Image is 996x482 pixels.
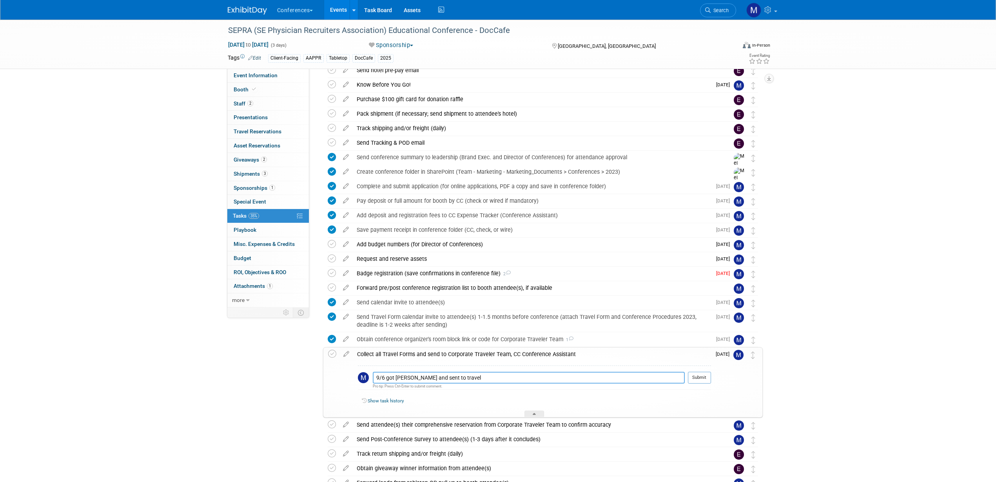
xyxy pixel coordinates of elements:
div: Purchase $100 gift card for donation raffle [353,93,718,106]
a: edit [339,436,353,443]
span: Playbook [234,227,256,233]
span: [DATE] [716,256,734,262]
span: 1 [563,337,573,342]
img: Marygrace LeGros [734,226,744,236]
i: Move task [751,227,755,235]
i: Move task [751,96,755,104]
div: DocCafe [352,54,375,62]
a: Event Information [227,69,309,82]
div: AAPPR [303,54,324,62]
span: [DATE] [716,271,734,276]
td: Personalize Event Tab Strip [279,307,293,318]
div: Collect all Travel Forms and send to Corporate Traveler Team, CC Conference Assistant [353,347,711,361]
span: 2 [247,100,253,106]
a: Tasks35% [227,209,309,223]
a: edit [339,255,353,262]
img: Marygrace LeGros [734,335,744,345]
a: edit [339,284,353,291]
img: Marygrace LeGros [734,255,744,265]
span: 2 [261,156,267,162]
a: edit [339,351,353,358]
a: Travel Reservations [227,125,309,138]
i: Move task [751,285,755,293]
a: edit [339,313,353,320]
div: Know Before You Go! [353,78,711,91]
div: Complete and submit application (for online applications, PDF a copy and save in conference folder) [353,180,711,193]
a: Booth [227,83,309,96]
i: Move task [751,126,755,133]
div: Tabletop [327,54,350,62]
img: Erin Anderson [734,138,744,149]
a: edit [339,139,353,146]
img: Marygrace LeGros [734,240,744,250]
div: 2025 [378,54,394,62]
span: more [232,297,245,303]
a: edit [339,96,353,103]
div: Request and reserve assets [353,252,711,266]
span: Asset Reservations [234,142,280,149]
div: Forward pre/post conference registration list to booth attendee(s), if available [353,281,718,295]
span: [DATE] [DATE] [228,41,269,48]
a: edit [339,212,353,219]
span: 3 [262,171,268,176]
span: (3 days) [270,43,287,48]
i: Move task [751,466,755,473]
i: Move task [751,140,755,147]
span: Sponsorships [234,185,275,191]
a: edit [339,154,353,161]
img: Marygrace LeGros [734,182,744,192]
span: [DATE] [716,314,734,320]
button: Submit [688,372,711,384]
span: ROI, Objectives & ROO [234,269,286,275]
span: 2 [501,271,511,276]
div: In-Person [752,42,770,48]
i: Booth reservation complete [252,87,256,91]
img: Marygrace LeGros [734,313,744,323]
i: Move task [751,242,755,249]
a: edit [339,183,353,190]
span: Booth [234,86,258,93]
i: Move task [751,437,755,444]
a: edit [339,336,353,343]
span: Tasks [233,213,259,219]
i: Move task [751,351,755,359]
img: Marygrace LeGros [734,196,744,207]
a: Edit [248,55,261,61]
div: Send attendee(s) their comprehensive reservation from Corporate Traveler Team to confirm accuracy [353,418,718,431]
img: Erin Anderson [734,124,744,134]
div: Pack shipment (if necessary; send shipment to attendee's hotel) [353,107,718,120]
a: Budget [227,251,309,265]
span: 35% [249,213,259,219]
span: [DATE] [716,184,734,189]
div: Pro tip: Press Ctrl-Enter to submit comment. [373,384,685,389]
span: [DATE] [716,351,733,357]
i: Move task [751,67,755,75]
img: Marygrace LeGros [734,284,744,294]
a: Attachments1 [227,279,309,293]
i: Move task [751,271,755,278]
div: Track shipping and/or freight (daily) [353,122,718,135]
div: Event Format [690,41,771,53]
a: edit [339,125,353,132]
a: ROI, Objectives & ROO [227,266,309,279]
div: Send Travel Form calendar invite to attendee(s) 1-1.5 months before conference (attach Travel For... [353,310,711,332]
img: Marygrace LeGros [358,372,369,383]
i: Move task [751,256,755,264]
img: Mel Liwanag [734,167,746,195]
a: edit [339,110,353,117]
div: Event Rating [749,54,770,58]
span: [DATE] [716,213,734,218]
i: Move task [751,169,755,176]
span: Budget [234,255,251,261]
img: Marygrace LeGros [734,211,744,221]
div: Send Post-Conference Survey to attendee(s) (1-3 days after it concludes) [353,433,718,446]
i: Move task [751,451,755,458]
span: Giveaways [234,156,267,163]
div: Send conference summary to leadership (Brand Exec. and Director of Conferences) for attendance ap... [353,151,718,164]
span: Shipments [234,171,268,177]
img: Erin Anderson [734,464,744,474]
a: edit [339,67,353,74]
a: Special Event [227,195,309,209]
a: Show task history [368,398,404,404]
div: Add deposit and registration fees to CC Expense Tracker (Conference Assistant) [353,209,711,222]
